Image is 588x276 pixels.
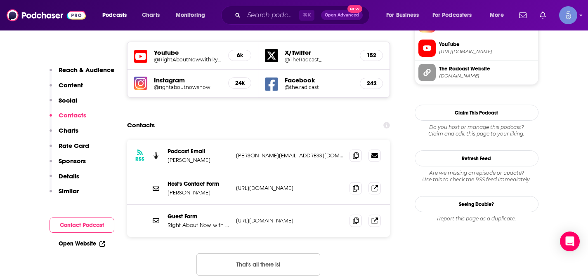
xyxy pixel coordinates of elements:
[347,5,362,13] span: New
[367,80,376,87] h5: 242
[134,77,147,90] img: iconImage
[196,253,320,276] button: Nothing here.
[380,9,429,22] button: open menu
[154,84,222,90] a: @rightaboutnowshow
[50,126,78,142] button: Charts
[386,9,419,21] span: For Business
[484,9,514,22] button: open menu
[168,189,229,196] p: [PERSON_NAME]
[235,52,244,59] h5: 6k
[490,9,504,21] span: More
[59,96,77,104] p: Social
[50,96,77,112] button: Social
[285,84,353,90] a: @the.rad.cast
[285,49,353,56] h5: X/Twitter
[50,172,79,187] button: Details
[59,142,89,150] p: Rate Card
[168,157,229,164] p: [PERSON_NAME]
[59,187,79,195] p: Similar
[559,6,577,24] img: User Profile
[325,13,359,17] span: Open Advanced
[170,9,216,22] button: open menu
[367,52,376,59] h5: 152
[439,41,535,48] span: YouTube
[236,217,343,224] p: [URL][DOMAIN_NAME]
[432,9,472,21] span: For Podcasters
[50,218,114,233] button: Contact Podcast
[415,124,538,131] span: Do you host or manage this podcast?
[176,9,205,21] span: Monitoring
[415,196,538,212] a: Seeing Double?
[516,8,530,22] a: Show notifications dropdown
[285,76,353,84] h5: Facebook
[7,7,86,23] img: Podchaser - Follow, Share and Rate Podcasts
[137,9,165,22] a: Charts
[229,6,378,25] div: Search podcasts, credits, & more...
[59,66,114,74] p: Reach & Audience
[439,49,535,55] span: https://www.youtube.com/@RightAboutNowwithRyanAlford
[50,157,86,172] button: Sponsors
[415,124,538,137] div: Claim and edit this page to your liking.
[285,56,353,63] a: @TheRadcast_
[50,142,89,157] button: Rate Card
[559,6,577,24] button: Show profile menu
[154,49,222,56] h5: Youtube
[154,76,222,84] h5: Instagram
[50,66,114,81] button: Reach & Audience
[236,185,343,192] p: [URL][DOMAIN_NAME]
[168,213,229,220] p: Guest Form
[59,240,105,247] a: Open Website
[536,8,549,22] a: Show notifications dropdown
[427,9,484,22] button: open menu
[50,187,79,202] button: Similar
[168,148,229,155] p: Podcast Email
[135,156,144,162] h3: RSS
[154,56,222,63] a: @RightAboutNowwithRyanAlford
[299,10,314,21] span: ⌘ K
[59,81,83,89] p: Content
[168,180,229,187] p: Host's Contact Form
[235,80,244,87] h5: 24k
[415,170,538,183] div: Are we missing an episode or update? Use this to check the RSS feed immediately.
[127,117,155,133] h2: Contacts
[236,152,343,159] p: [PERSON_NAME][EMAIL_ADDRESS][DOMAIN_NAME]
[415,105,538,121] button: Claim This Podcast
[142,9,160,21] span: Charts
[418,40,535,57] a: YouTube[URL][DOMAIN_NAME]
[50,111,86,126] button: Contacts
[59,111,86,119] p: Contacts
[97,9,137,22] button: open menu
[439,65,535,73] span: The Radcast Website
[59,126,78,134] p: Charts
[59,157,86,165] p: Sponsors
[560,232,580,251] div: Open Intercom Messenger
[102,9,127,21] span: Podcasts
[168,222,229,229] p: Right About Now with [PERSON_NAME]
[439,73,535,79] span: TheRadcast.com
[415,150,538,166] button: Refresh Feed
[321,10,363,20] button: Open AdvancedNew
[59,172,79,180] p: Details
[50,81,83,96] button: Content
[559,6,577,24] span: Logged in as Spiral5-G1
[415,215,538,222] div: Report this page as a duplicate.
[418,64,535,81] a: The Radcast Website[DOMAIN_NAME]
[244,9,299,22] input: Search podcasts, credits, & more...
